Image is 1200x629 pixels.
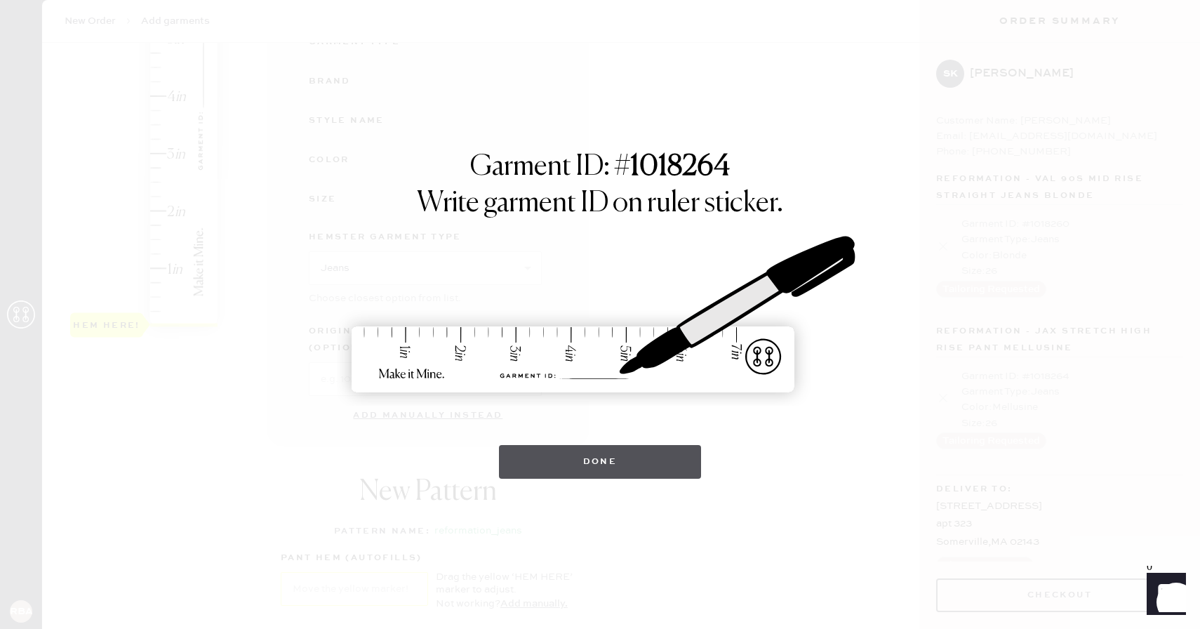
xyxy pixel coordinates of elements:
[337,199,863,431] img: ruler-sticker-sharpie.svg
[417,187,783,220] h1: Write garment ID on ruler sticker.
[630,153,730,181] strong: 1018264
[470,150,730,187] h1: Garment ID: #
[499,445,702,479] button: Done
[1133,566,1194,626] iframe: Front Chat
